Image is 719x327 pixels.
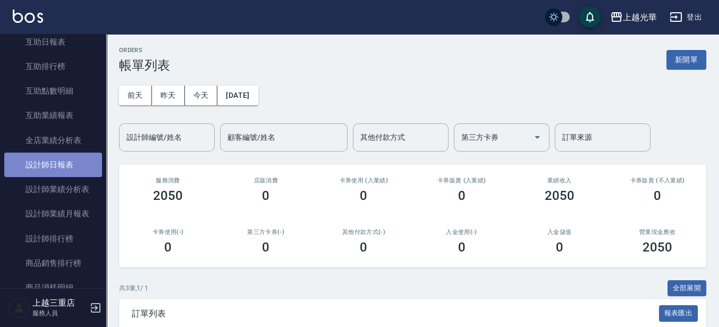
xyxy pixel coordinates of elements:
h2: 卡券販賣 (入業績) [425,177,497,184]
h2: 店販消費 [230,177,302,184]
h2: 卡券販賣 (不入業績) [621,177,693,184]
h3: 2050 [642,240,672,255]
h2: 入金使用(-) [425,229,497,236]
button: 前天 [119,86,152,105]
button: 上越光華 [606,6,661,28]
button: 全部展開 [667,280,707,297]
a: 互助業績報表 [4,103,102,128]
a: 商品消耗明細 [4,275,102,300]
h2: 業績收入 [523,177,596,184]
h3: 0 [458,240,466,255]
h3: 0 [262,188,269,203]
a: 商品銷售排行榜 [4,251,102,275]
a: 互助日報表 [4,30,102,54]
a: 互助點數明細 [4,79,102,103]
h3: 2050 [153,188,183,203]
a: 設計師業績分析表 [4,177,102,202]
h3: 服務消費 [132,177,204,184]
button: 登出 [665,7,706,27]
a: 設計師日報表 [4,153,102,177]
p: 服務人員 [32,308,87,318]
button: 昨天 [152,86,185,105]
p: 共 3 筆, 1 / 1 [119,283,148,293]
h3: 0 [164,240,172,255]
button: [DATE] [217,86,258,105]
button: Open [529,129,546,146]
a: 報表匯出 [659,308,698,318]
span: 訂單列表 [132,308,659,319]
h2: 第三方卡券(-) [230,229,302,236]
div: 上越光華 [623,11,657,24]
h3: 2050 [545,188,574,203]
h2: 入金儲值 [523,229,596,236]
a: 新開單 [666,54,706,64]
h5: 上越三重店 [32,298,87,308]
img: Person [9,297,30,318]
h3: 0 [262,240,269,255]
button: 報表匯出 [659,305,698,322]
img: Logo [13,10,43,23]
h2: 卡券使用(-) [132,229,204,236]
a: 設計師業績月報表 [4,202,102,226]
h3: 0 [556,240,563,255]
a: 設計師排行榜 [4,227,102,251]
h2: 其他付款方式(-) [327,229,400,236]
h2: 卡券使用 (入業績) [327,177,400,184]
h3: 0 [458,188,466,203]
h2: ORDERS [119,47,170,54]
button: 新開單 [666,50,706,70]
a: 互助排行榜 [4,54,102,79]
button: save [579,6,600,28]
h3: 0 [360,240,367,255]
h3: 0 [654,188,661,203]
button: 今天 [185,86,218,105]
a: 全店業績分析表 [4,128,102,153]
h3: 帳單列表 [119,58,170,73]
h2: 營業現金應收 [621,229,693,236]
h3: 0 [360,188,367,203]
